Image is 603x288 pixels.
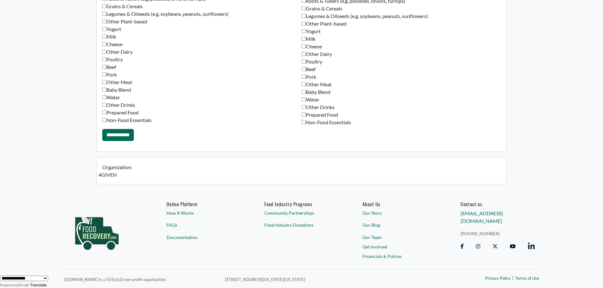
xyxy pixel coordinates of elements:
[362,222,437,228] a: Our Blog
[362,234,437,241] a: Our Team
[302,52,306,56] input: Other Dairy
[102,116,152,124] label: Non-Food Essentials
[302,67,306,71] input: Beef
[102,110,106,114] input: Prepared Food
[102,48,133,56] label: Other Dairy
[102,56,123,63] label: Poultry
[302,6,306,10] input: Grains & Cereals
[98,163,497,171] label: Organization:
[102,65,106,69] input: Beef
[102,27,106,31] input: Yogurt
[166,222,241,228] a: FAQs
[302,111,338,119] label: Prepared Food
[362,201,437,207] a: About Us
[102,40,122,48] label: Cheese
[302,35,316,43] label: Milk
[102,88,106,92] input: Baby Blend
[102,95,106,99] input: Water
[102,71,117,78] label: Pork
[102,3,143,10] label: Grains & Cereals
[302,96,319,103] label: Water
[461,230,535,237] a: [PHONE_NUMBER]
[102,25,121,33] label: Yogurt
[362,243,437,250] a: Get Involved
[302,58,322,65] label: Poultry
[102,19,106,23] input: Other Plant-based
[302,90,306,94] input: Baby Blend
[102,63,116,71] label: Beef
[302,113,306,117] input: Prepared Food
[302,120,306,124] input: Non-Food Essentials
[166,210,241,216] a: How It Works
[102,42,106,46] input: Cheese
[102,50,106,54] input: Other Dairy
[102,12,106,16] input: Legumes & Oilseeds (e.g. soybeans, peanuts, sunflowers)
[302,5,342,12] label: Grains & Cereals
[302,73,316,81] label: Pork
[166,201,241,207] h6: Online Platform
[102,33,116,40] label: Milk
[302,20,347,28] label: Other Plant-based
[302,43,322,50] label: Cheese
[102,4,106,8] input: Grains & Cereals
[264,222,338,228] a: Food Industry Donations
[18,283,47,287] a: Translate
[102,101,135,109] label: Other Drinks
[102,118,106,122] input: Non-Food Essentials
[302,65,316,73] label: Beef
[461,201,535,207] h6: Contact us
[302,59,306,64] input: Poultry
[98,163,497,179] div: 4GIVEN
[302,105,306,109] input: Other Drinks
[102,103,106,107] input: Other Drinks
[302,88,330,96] label: Baby Blend
[302,82,306,86] input: Other Meat
[102,80,106,84] input: Other Meat
[102,18,147,25] label: Other Plant-based
[264,201,338,207] h6: Food Industry Programs
[302,75,306,79] input: Pork
[302,37,306,41] input: Milk
[102,34,106,39] input: Milk
[302,50,332,58] label: Other Dairy
[102,10,229,18] label: Legumes & Oilseeds (e.g. soybeans, peanuts, sunflowers)
[102,78,132,86] label: Other Meat
[302,119,351,126] label: Non-Food Essentials
[166,234,241,241] a: Documentation
[18,283,30,288] img: Google Translate
[302,12,428,20] label: Legumes & Oilseeds (e.g. soybeans, peanuts, sunflowers)
[302,28,321,35] label: Yogurt
[264,210,338,216] a: Community Partnerships
[102,109,139,116] label: Prepared Food
[302,103,335,111] label: Other Drinks
[302,81,332,88] label: Other Meat
[102,57,106,61] input: Poultry
[302,97,306,101] input: Water
[102,72,106,77] input: Pork
[302,21,306,26] input: Other Plant-based
[68,201,125,261] img: food_recovery_green_logo-76242d7a27de7ed26b67be613a865d9c9037ba317089b267e0515145e5e51427.png
[302,44,306,48] input: Cheese
[102,94,120,101] label: Water
[102,86,131,94] label: Baby Blend
[512,274,514,281] span: |
[461,210,503,224] a: [EMAIL_ADDRESS][DOMAIN_NAME]
[362,253,437,260] a: Financials & Polices
[362,210,437,216] a: Our Story
[302,14,306,18] input: Legumes & Oilseeds (e.g. soybeans, peanuts, sunflowers)
[302,29,306,33] input: Yogurt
